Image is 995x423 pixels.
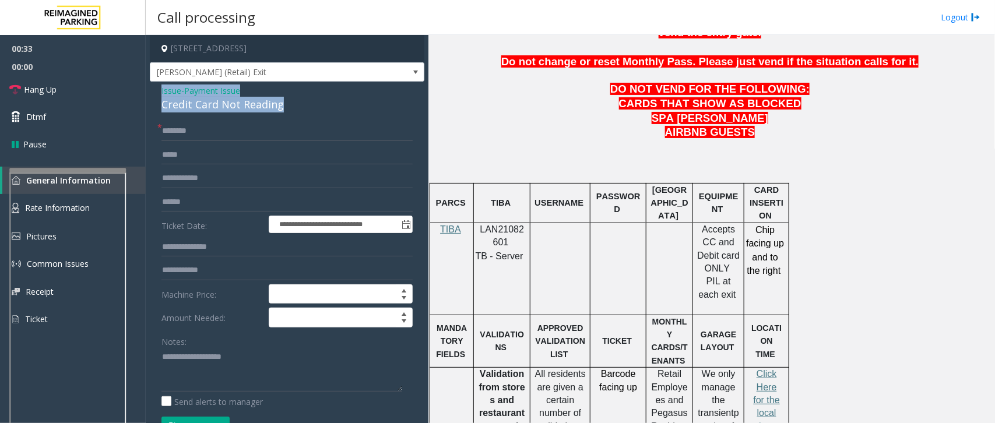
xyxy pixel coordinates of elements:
span: Decrease value [396,318,412,327]
span: CARDS THAT SHOW AS BLOCKED [619,97,801,110]
span: Dtmf [26,111,46,123]
span: EQUIPMENT [699,192,739,214]
span: Barcode facing up [599,369,637,392]
span: Issue [161,84,181,97]
span: APPROVED VALIDATION LIST [536,323,586,359]
h4: [STREET_ADDRESS] [150,35,424,62]
span: Toggle popup [399,216,412,232]
span: MONTHLY CARDS/TENANTS [652,317,688,365]
span: Chip facing up and to the right [746,225,784,276]
span: TIBA [491,198,511,207]
img: logout [971,11,980,23]
a: TIBA [440,225,461,234]
span: TIBA [440,224,461,234]
span: GARAGE LAYOUT [701,330,736,352]
span: [GEOGRAPHIC_DATA] [651,185,688,221]
span: Payment Issue [184,84,240,97]
label: Notes: [161,332,187,348]
label: Machine Price: [159,284,266,304]
span: CARD INSERTION [750,185,783,221]
span: PIL at each exit [699,276,736,299]
span: Do not change or reset Monthly Pass. Please just vend if the situation calls for it. [501,55,919,68]
a: Logout [941,11,980,23]
span: - [181,85,240,96]
label: Send alerts to manager [161,396,263,408]
div: Credit Card Not Reading [161,97,413,112]
a: General Information [2,167,146,194]
label: Amount Needed: [159,308,266,327]
span: [PERSON_NAME] (Retail) Exit [150,63,369,82]
span: TB - Server [476,251,523,261]
span: AIRBNB GUESTS [665,126,755,138]
span: LOCATION TIME [751,323,782,359]
span: TICKET [603,336,632,346]
span: Pause [23,138,47,150]
span: Decrease value [396,294,412,304]
span: USERNAME [535,198,583,207]
span: PARCS [436,198,466,207]
span: Hang Up [24,83,57,96]
h3: Call processing [152,3,261,31]
span: Increase value [396,308,412,318]
span: not vend the entry gate. [659,12,978,38]
span: PASSWORD [596,192,641,214]
span: DO NOT VEND FOR THE FOLLOWING: [610,83,810,95]
label: Ticket Date: [159,216,266,233]
span: SPA [PERSON_NAME] [652,112,768,124]
span: VALIDATIONS [480,330,524,352]
span: MANDATORY FIELDS [436,323,467,359]
span: Increase value [396,285,412,294]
